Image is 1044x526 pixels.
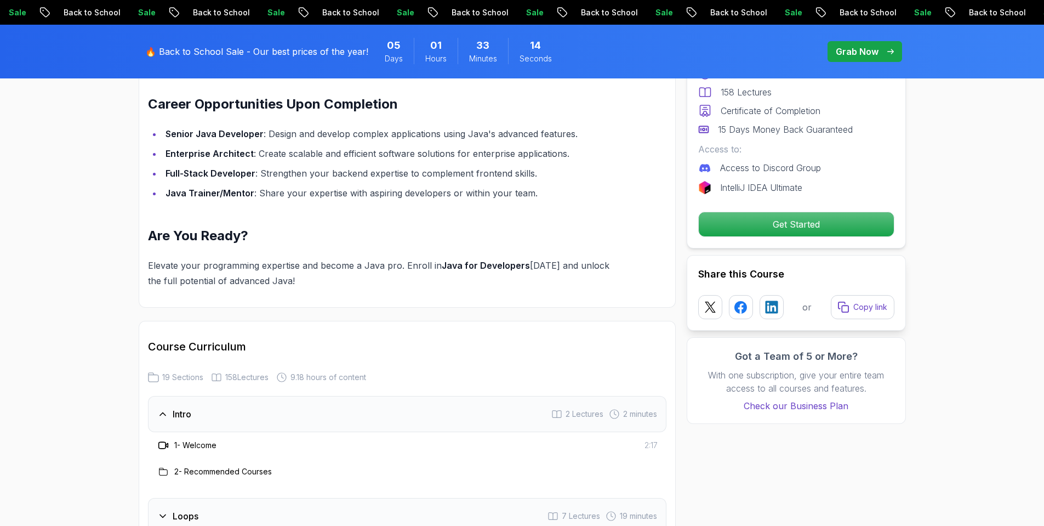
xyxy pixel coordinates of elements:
[441,7,516,18] p: Back to School
[516,7,551,18] p: Sale
[145,45,368,58] p: 🔥 Back to School Sale - Our best prices of the year!
[148,396,666,432] button: Intro2 Lectures 2 minutes
[698,369,894,395] p: With one subscription, give your entire team access to all courses and features.
[442,260,530,271] strong: Java for Developers
[623,409,657,420] span: 2 minutes
[53,7,128,18] p: Back to School
[645,7,680,18] p: Sale
[162,185,614,201] li: : Share your expertise with aspiring developers or within your team.
[312,7,386,18] p: Back to School
[128,7,163,18] p: Sale
[836,45,878,58] p: Grab Now
[904,7,939,18] p: Sale
[173,510,198,523] h3: Loops
[698,349,894,364] h3: Got a Team of 5 or More?
[469,53,497,64] span: Minutes
[166,188,254,199] strong: Java Trainer/Mentor
[476,38,489,53] span: 33 Minutes
[225,372,269,383] span: 158 Lectures
[831,295,894,319] button: Copy link
[699,212,894,236] p: Get Started
[802,301,812,314] p: or
[698,181,711,194] img: jetbrains logo
[774,7,809,18] p: Sale
[162,166,614,181] li: : Strengthen your backend expertise to complement frontend skills.
[162,372,203,383] span: 19 Sections
[162,126,614,142] li: : Design and develop complex applications using Java's advanced features.
[720,161,821,174] p: Access to Discord Group
[166,168,255,179] strong: Full-Stack Developer
[566,409,603,420] span: 2 Lectures
[700,7,774,18] p: Back to School
[173,408,191,421] h3: Intro
[721,104,820,117] p: Certificate of Completion
[166,128,264,139] strong: Senior Java Developer
[162,146,614,161] li: : Create scalable and efficient software solutions for enterprise applications.
[644,440,658,451] span: 2:17
[698,267,894,282] h2: Share this Course
[698,143,894,156] p: Access to:
[721,86,772,99] p: 158 Lectures
[520,53,552,64] span: Seconds
[571,7,645,18] p: Back to School
[174,440,216,451] h3: 1 - Welcome
[430,38,442,53] span: 1 Hours
[853,302,887,313] p: Copy link
[718,123,853,136] p: 15 Days Money Back Guaranteed
[698,212,894,237] button: Get Started
[166,148,254,159] strong: Enterprise Architect
[620,511,657,522] span: 19 minutes
[562,511,600,522] span: 7 Lectures
[257,7,292,18] p: Sale
[959,7,1033,18] p: Back to School
[386,7,421,18] p: Sale
[387,38,401,53] span: 5 Days
[720,181,802,194] p: IntelliJ IDEA Ultimate
[182,7,257,18] p: Back to School
[290,372,366,383] span: 9.18 hours of content
[148,227,614,245] h2: Are You Ready?
[698,399,894,412] a: Check our Business Plan
[174,466,272,477] h3: 2 - Recommended Courses
[530,38,541,53] span: 14 Seconds
[425,53,447,64] span: Hours
[829,7,904,18] p: Back to School
[148,95,614,113] h2: Career Opportunities Upon Completion
[385,53,403,64] span: Days
[148,339,666,354] h2: Course Curriculum
[148,258,614,289] p: Elevate your programming expertise and become a Java pro. Enroll in [DATE] and unlock the full po...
